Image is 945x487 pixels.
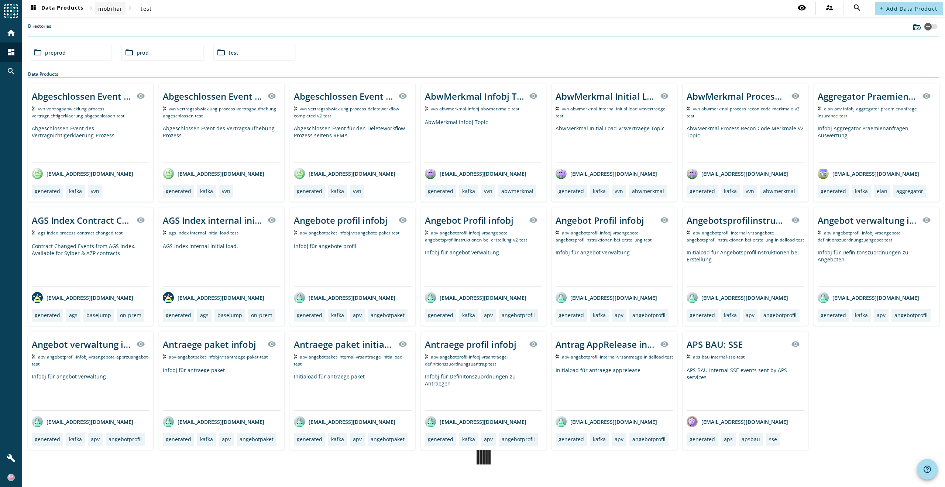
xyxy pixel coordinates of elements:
img: avatar [687,292,698,303]
mat-icon: search [853,3,862,12]
div: generated [166,436,191,443]
div: [EMAIL_ADDRESS][DOMAIN_NAME] [687,416,788,427]
div: basejump [217,312,242,319]
span: test [228,49,238,56]
span: Kafka Topic: ags-index-process-contract-changed-test [38,230,123,236]
mat-icon: dashboard [29,4,38,13]
div: [EMAIL_ADDRESS][DOMAIN_NAME] [163,292,264,303]
div: AGS Index internal initial load. [163,243,281,286]
div: kafka [69,188,82,195]
img: Kafka Topic: vvn-abwmerkmal-internal-initial-load-vrsvertraege-test [556,106,559,111]
span: test [141,5,152,12]
div: Infobj für Definitonszuordnungen zu Angeboten [818,249,935,286]
div: aggregator [896,188,923,195]
span: Kafka Topic: apv-angebotpaket-internal-vrsantraege-initialload-test [294,354,404,367]
div: Abgeschlossen Event für den Deleteworkflow Prozess seitens REMA [294,125,412,162]
div: Infobj für antraege paket [163,367,281,410]
img: avatar [687,416,698,427]
img: Kafka Topic: vvn-abwmerkmal-process-recon-code-merkmale-v2-test [687,106,690,111]
span: Add Data Product [886,5,937,12]
mat-icon: visibility [267,340,276,349]
div: angebotprofil [502,312,535,319]
img: Kafka Topic: apv-angebotpaket-internal-vrsantraege-initialload-test [294,354,297,359]
mat-icon: visibility [529,216,538,224]
div: on-prem [120,312,141,319]
div: kafka [331,312,344,319]
div: AbwMerkmal Process Recon Code Merkmale V2 Topic [687,90,787,102]
span: Kafka Topic: aps-bau-internal-sse-test [693,354,745,360]
span: prod [137,49,149,56]
mat-icon: visibility [529,92,538,100]
div: kafka [724,312,737,319]
img: avatar [163,292,174,303]
span: Kafka Topic: ags-index-internal-initial-load-test [169,230,238,236]
mat-icon: home [7,28,16,37]
img: avatar [425,292,436,303]
div: angebotprofil [632,312,666,319]
div: abwmerkmal [501,188,533,195]
img: Kafka Topic: vvn-vertragsabwicklung-process-vertragnichtigerklaerung-abgeschlossen-test [32,106,35,111]
div: angebotpaket [371,312,405,319]
span: Kafka Topic: vvn-abwmerkmal-process-recon-code-merkmale-v2-test [687,106,801,119]
mat-icon: visibility [791,216,800,224]
mat-icon: visibility [529,340,538,349]
div: apv [484,436,493,443]
mat-icon: add [879,6,883,10]
div: [EMAIL_ADDRESS][DOMAIN_NAME] [32,416,133,427]
div: apv [222,436,231,443]
div: Abgeschlossen Event des Vertragsaufhebung-Prozess [163,90,263,102]
div: generated [559,188,584,195]
span: Data Products [29,4,83,13]
div: apv [615,436,623,443]
div: kafka [724,188,737,195]
div: Aggregator Praemienanfrage Infobj [818,90,918,102]
div: sse [769,436,777,443]
img: avatar [294,292,305,303]
div: angebotprofil [502,436,535,443]
div: kafka [69,436,82,443]
div: angebotprofil [894,312,928,319]
div: [EMAIL_ADDRESS][DOMAIN_NAME] [556,168,657,179]
div: kafka [200,436,213,443]
div: [EMAIL_ADDRESS][DOMAIN_NAME] [294,292,395,303]
div: [EMAIL_ADDRESS][DOMAIN_NAME] [687,168,788,179]
img: avatar [556,416,567,427]
div: kafka [855,188,868,195]
mat-icon: visibility [660,216,669,224]
div: angebotpaket [240,436,274,443]
mat-icon: visibility [136,216,145,224]
img: Kafka Topic: ags-index-internal-initial-load-test [163,230,166,235]
div: [EMAIL_ADDRESS][DOMAIN_NAME] [425,416,526,427]
mat-icon: visibility [136,340,145,349]
div: generated [428,188,453,195]
button: Add Data Product [875,2,943,15]
span: Kafka Topic: apv-angebotprofil-infobj-vrsangebote-angebotsprofilinstruktionen-bei-erstellung-v2-test [425,230,527,243]
div: Infobj für angebot verwaltung [32,373,150,410]
mat-icon: visibility [922,92,931,100]
div: apv [91,436,100,443]
div: vvn [353,188,361,195]
div: Initiaload für antraege apprelease [556,367,673,410]
mat-icon: visibility [267,92,276,100]
div: apv [615,312,623,319]
span: Kafka Topic: apv-angebotpaket-infobj-vrsangebote-paket-test [300,230,399,236]
img: avatar [163,416,174,427]
div: AbwMerkmal Initial Load Vrsvertraege Topic [556,125,673,162]
div: AGS Index Contract Changed Event [32,214,132,226]
span: Kafka Topic: vvn-vertragsabwicklung-process-deleteworkflow-completed-v2-test [294,106,401,119]
div: Data Products [28,71,939,78]
div: Contract Changed Events from AGS Index. Available for Sylber & AZP contracts [32,243,150,286]
mat-icon: folder_open [33,48,42,57]
div: Abgeschlossen Event für den Deleteworkflow Prozess seitens REMA [294,90,394,102]
div: Angebote profil infobj [294,214,388,226]
div: apsbau [742,436,760,443]
img: avatar [818,168,829,179]
div: generated [297,312,322,319]
div: abwmerkmal [763,188,795,195]
div: [EMAIL_ADDRESS][DOMAIN_NAME] [163,168,264,179]
img: Kafka Topic: ags-index-process-contract-changed-test [32,230,35,235]
div: vvn [222,188,230,195]
mat-icon: chevron_right [86,4,95,13]
div: Abgeschlossen Event des Vertragsaufhebung-Prozess [163,125,281,162]
mat-icon: help_outline [923,465,932,474]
